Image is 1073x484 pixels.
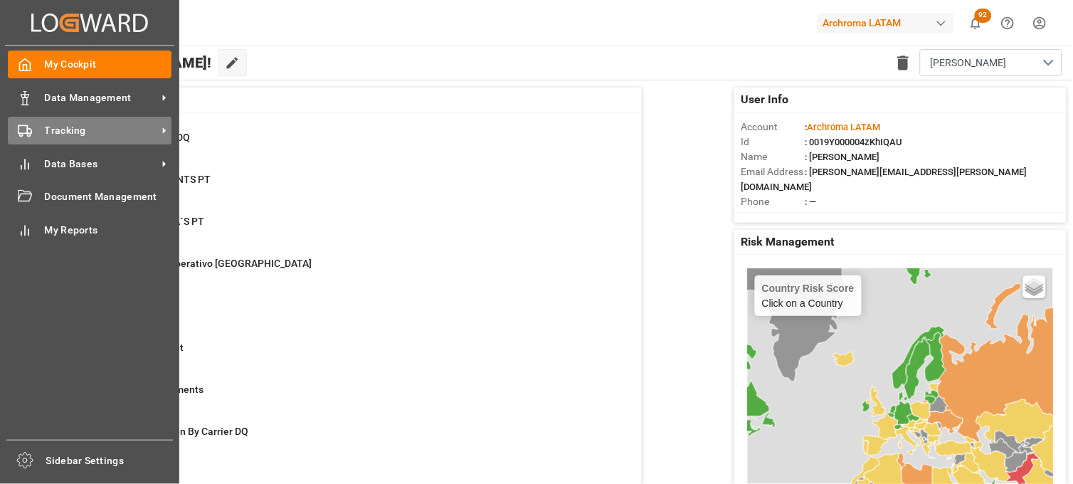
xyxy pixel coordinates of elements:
span: Id [741,135,805,149]
span: Email Address [741,164,805,179]
span: Risk Management [741,233,835,251]
span: Tracking [45,123,157,138]
span: : Shipper [805,211,841,222]
span: Account Type [741,209,805,224]
a: 236Seguimiento Operativo [GEOGRAPHIC_DATA]Container Schema [73,256,624,286]
a: Layers [1023,275,1046,298]
span: Document Management [45,189,172,204]
a: My Cockpit [8,51,171,78]
span: Data Management [45,90,157,105]
a: My Reports [8,216,171,243]
span: : 0019Y000004zKhIQAU [805,137,903,147]
h4: Country Risk Score [762,283,855,294]
button: Help Center [992,7,1024,39]
a: 29CAMBIO DE ETA´S PTContainer Schema [73,214,624,244]
span: 92 [975,9,992,23]
span: Data Bases [45,157,157,172]
span: Name [741,149,805,164]
a: Document Management [8,183,171,211]
span: My Cockpit [45,57,172,72]
span: My Reports [45,223,172,238]
button: show 92 new notifications [960,7,992,39]
a: 144TransshipmentContainer Schema [73,298,624,328]
span: [PERSON_NAME] [931,56,1007,70]
span: : [805,122,881,132]
span: : [PERSON_NAME] [805,152,880,162]
button: Archroma LATAM [818,9,960,36]
span: Seguimiento Operativo [GEOGRAPHIC_DATA] [108,258,312,269]
span: Sidebar Settings [46,453,174,468]
span: Hello [PERSON_NAME]! [58,49,211,76]
span: Account [741,120,805,135]
button: open menu [920,49,1062,76]
a: 0Customer AvientContainer Schema [73,340,624,370]
span: : [PERSON_NAME][EMAIL_ADDRESS][PERSON_NAME][DOMAIN_NAME] [741,167,1027,192]
a: 62Escalated ShipmentsContainer Schema [73,382,624,412]
span: User Info [741,91,789,108]
a: 52New Creations DQContainer Schema [73,130,624,160]
span: Phone [741,194,805,209]
a: 22TRANSSHIPMENTS PTContainer Schema [73,172,624,202]
span: Archroma LATAM [808,122,881,132]
a: 0Events Not Given By Carrier DQContainer Schema [73,424,624,454]
span: : — [805,196,817,207]
div: Click on a Country [762,283,855,309]
div: Archroma LATAM [818,13,954,33]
